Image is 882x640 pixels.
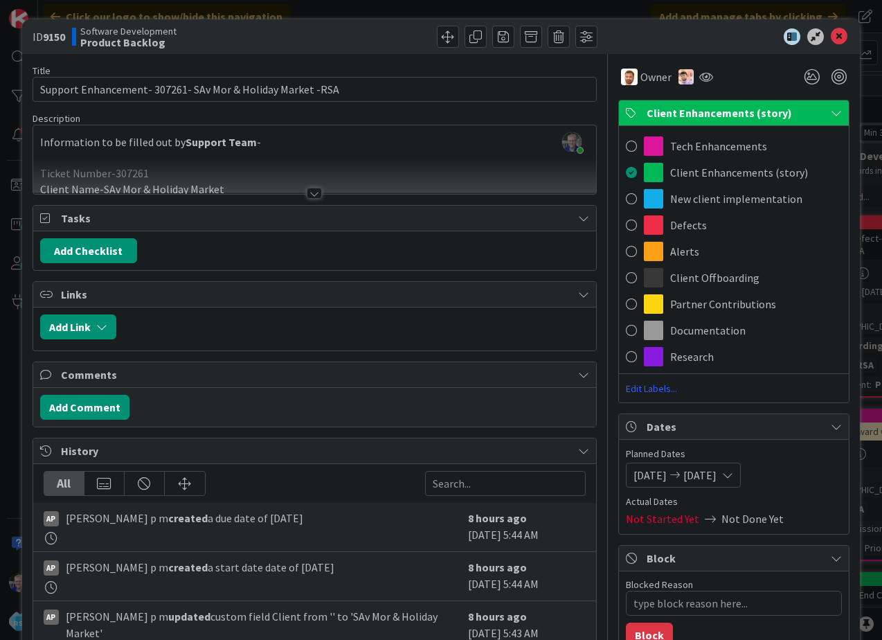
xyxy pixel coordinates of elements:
[44,511,59,526] div: Ap
[40,314,116,339] button: Add Link
[61,286,571,303] span: Links
[40,238,137,263] button: Add Checklist
[626,495,842,509] span: Actual Dates
[168,560,208,574] b: created
[647,105,824,121] span: Client Enhancements (story)
[468,510,586,544] div: [DATE] 5:44 AM
[626,447,842,461] span: Planned Dates
[647,418,824,435] span: Dates
[66,559,334,576] span: [PERSON_NAME] p m a start date date of [DATE]
[40,395,129,420] button: Add Comment
[80,37,177,48] b: Product Backlog
[670,322,746,339] span: Documentation
[61,443,571,459] span: History
[670,243,699,260] span: Alerts
[621,69,638,85] img: AS
[468,560,527,574] b: 8 hours ago
[168,610,210,623] b: updated
[44,610,59,625] div: Ap
[626,510,699,527] span: Not Started Yet
[670,190,802,207] span: New client implementation
[44,472,84,495] div: All
[633,467,667,483] span: [DATE]
[40,134,589,150] p: Information to be filled out by -
[33,112,80,125] span: Description
[468,559,586,594] div: [DATE] 5:44 AM
[647,550,824,567] span: Block
[670,296,776,312] span: Partner Contributions
[33,77,597,102] input: type card name here...
[66,510,303,526] span: [PERSON_NAME] p m a due date of [DATE]
[43,30,65,44] b: 9150
[670,348,714,365] span: Research
[33,64,51,77] label: Title
[468,511,527,525] b: 8 hours ago
[425,471,586,496] input: Search...
[61,210,571,226] span: Tasks
[640,69,672,85] span: Owner
[468,610,527,623] b: 8 hours ago
[80,26,177,37] span: Software Development
[186,135,257,149] strong: Support Team
[44,560,59,576] div: Ap
[670,164,808,181] span: Client Enhancements (story)
[61,366,571,383] span: Comments
[562,132,582,152] img: dsmZLUnTuYFdi5hULXkO8aZPw2wmkwfK.jpg
[670,138,767,154] span: Tech Enhancements
[33,28,65,45] span: ID
[670,217,707,233] span: Defects
[670,269,759,286] span: Client Offboarding
[626,578,693,591] label: Blocked Reason
[721,510,784,527] span: Not Done Yet
[683,467,717,483] span: [DATE]
[619,382,849,395] span: Edit Labels...
[168,511,208,525] b: created
[678,69,694,85] img: RS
